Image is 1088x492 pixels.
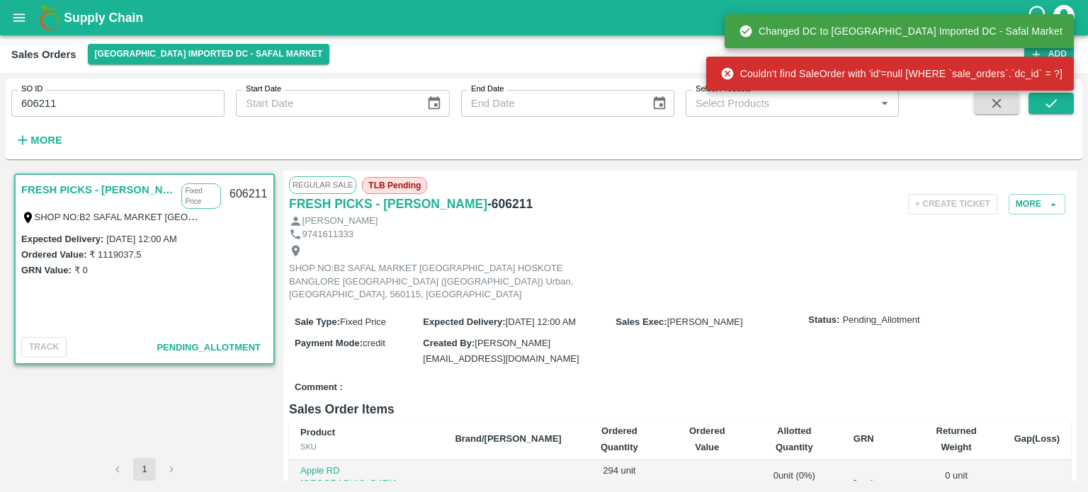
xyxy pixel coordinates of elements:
button: open drawer [3,1,35,34]
span: Pending_Allotment [842,314,919,327]
label: Created By : [423,338,475,348]
input: Start Date [236,90,415,117]
div: Sales Orders [11,45,76,64]
div: account of current user [1051,3,1077,33]
b: Ordered Value [689,425,725,452]
span: Regular Sale [289,176,356,193]
label: [DATE] 12:00 AM [106,234,176,244]
div: customer-support [1026,5,1051,30]
button: page 1 [133,458,156,481]
b: Product [300,427,335,437]
p: [PERSON_NAME] [302,214,378,228]
label: ₹ 0 [74,265,88,275]
span: Fixed Price [340,316,386,327]
span: credit [363,338,385,348]
span: [DATE] 12:00 AM [506,316,576,327]
label: SO ID [21,84,42,95]
label: Select Products [696,84,751,95]
a: FRESH PICKS - [PERSON_NAME] [289,194,487,214]
div: 606211 [221,178,276,211]
p: SHOP NO:B2 SAFAL MARKET [GEOGRAPHIC_DATA] HOSKOTE BANGLORE [GEOGRAPHIC_DATA] ([GEOGRAPHIC_DATA]) ... [289,262,608,302]
label: Payment Mode : [295,338,363,348]
a: FRESH PICKS - [PERSON_NAME] [21,181,174,199]
b: Gap(Loss) [1014,433,1060,444]
span: TLB Pending [362,177,427,194]
span: [PERSON_NAME] [667,316,743,327]
nav: pagination navigation [104,458,185,481]
input: Select Products [690,94,871,113]
span: [PERSON_NAME][EMAIL_ADDRESS][DOMAIN_NAME] [423,338,579,364]
div: Couldn't find SaleOrder with 'id'=null [WHERE `sale_orders`.`dc_id` = ?] [720,61,1062,86]
button: More [11,128,66,152]
label: Status: [808,314,839,327]
b: GRN [854,433,874,444]
h6: Sales Order Items [289,399,1071,419]
b: Ordered Quantity [601,425,638,452]
b: Allotted Quantity [776,425,813,452]
input: End Date [461,90,640,117]
label: Sales Exec : [616,316,667,327]
label: Start Date [246,84,281,95]
button: Open [875,94,894,113]
label: GRN Value: [21,265,72,275]
button: Choose date [646,90,673,117]
label: SHOP NO:B2 SAFAL MARKET [GEOGRAPHIC_DATA] HOSKOTE BANGLORE [GEOGRAPHIC_DATA] ([GEOGRAPHIC_DATA]) ... [35,211,831,222]
img: logo [35,4,64,32]
h6: - 606211 [487,194,533,214]
input: Enter SO ID [11,90,225,117]
p: Apple RD [GEOGRAPHIC_DATA] [300,464,432,491]
div: SKU [300,440,432,453]
label: Expected Delivery : [423,316,505,327]
label: ₹ 1119037.5 [89,249,141,260]
button: Select DC [88,44,330,64]
p: Fixed Price [181,183,221,209]
label: End Date [471,84,504,95]
button: Choose date [421,90,448,117]
b: Brand/[PERSON_NAME] [455,433,561,444]
label: Ordered Value: [21,249,86,260]
button: More [1009,194,1065,214]
span: Pending_Allotment [157,342,261,353]
label: Expected Delivery : [21,234,103,244]
label: Comment : [295,381,343,394]
p: 9741611333 [302,228,353,241]
b: Supply Chain [64,11,143,25]
b: Returned Weight [936,425,977,452]
a: Supply Chain [64,8,1026,28]
div: Changed DC to [GEOGRAPHIC_DATA] Imported DC - Safal Market [739,18,1062,44]
label: Sale Type : [295,316,340,327]
strong: More [30,135,62,146]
